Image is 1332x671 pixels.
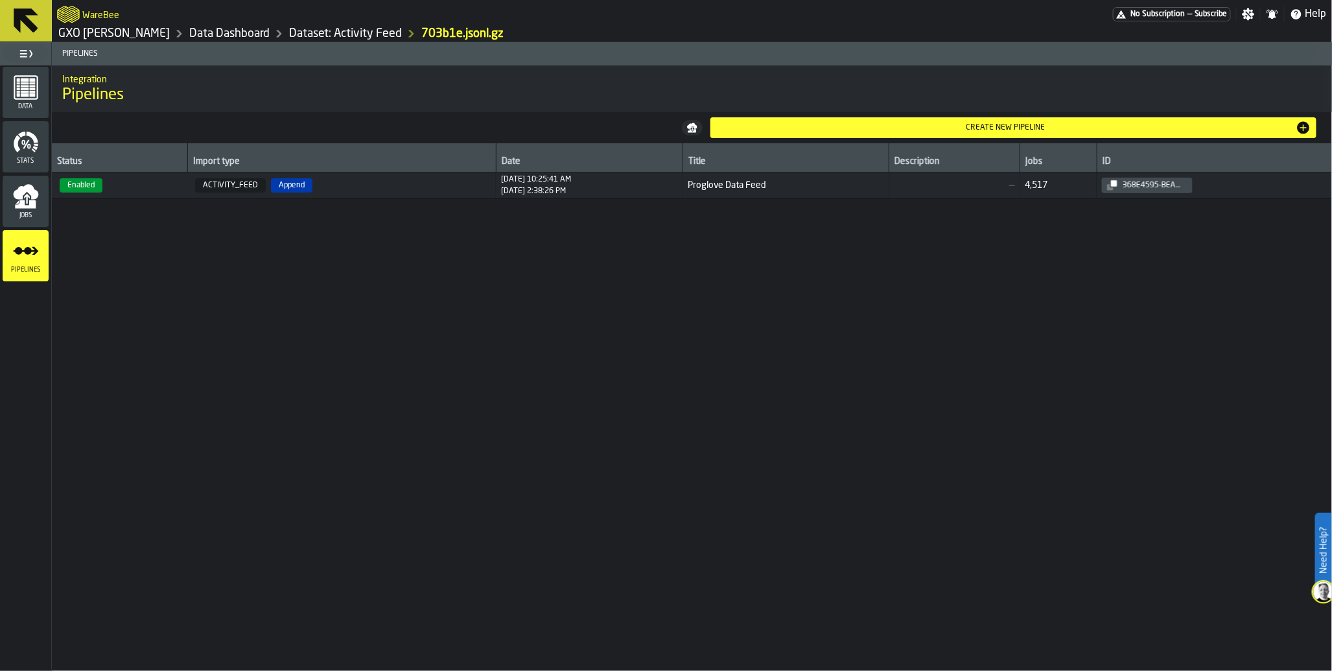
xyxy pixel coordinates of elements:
[421,27,504,41] div: 703b1e.jsonl.gz
[3,45,49,63] label: button-toggle-Toggle Full Menu
[3,121,49,173] li: menu Stats
[1025,156,1091,169] div: Jobs
[58,27,170,41] a: link-to-/wh/i/baca6aa3-d1fc-43c0-a604-2a1c9d5db74d
[195,178,266,193] span: ACTIVITY_FEED
[501,187,571,196] div: Updated at
[1103,156,1326,169] div: ID
[501,175,571,184] div: Created at
[3,230,49,282] li: menu Pipelines
[710,117,1317,138] button: button-Create new pipeline
[57,26,692,41] nav: Breadcrumb
[1113,7,1231,21] div: Menu Subscription
[57,3,80,26] a: logo-header
[189,27,270,41] a: link-to-/wh/i/baca6aa3-d1fc-43c0-a604-2a1c9d5db74d/data
[682,120,703,135] button: button-
[271,178,312,193] span: Append
[1113,7,1231,21] a: link-to-/wh/i/baca6aa3-d1fc-43c0-a604-2a1c9d5db74d/pricing/
[82,8,119,21] h2: Sub Title
[52,65,1332,112] div: title-Pipelines
[688,180,883,191] span: Proglove Data Feed
[1316,514,1331,587] label: Need Help?
[1195,10,1228,19] span: Subscribe
[1305,6,1327,22] span: Help
[3,212,49,219] span: Jobs
[1025,180,1048,191] div: 4,517
[1130,10,1185,19] span: No Subscription
[289,27,402,41] a: link-to-/wh/i/baca6aa3-d1fc-43c0-a604-2a1c9d5db74d/data/activity
[1261,8,1284,21] label: button-toggle-Notifications
[688,156,883,169] div: Title
[894,180,1015,191] span: —
[57,156,182,169] div: Status
[894,156,1014,169] div: Description
[3,103,49,110] span: Data
[60,178,102,193] span: Enabled
[3,158,49,165] span: Stats
[1187,10,1192,19] span: —
[3,176,49,228] li: menu Jobs
[1102,178,1193,193] button: button-368e4595-beab-4c9e-ae1f-d2a1d5730a59
[502,156,677,169] div: Date
[62,85,124,106] span: Pipelines
[62,72,1322,85] h2: Sub Title
[1117,181,1187,190] div: 368e4595-beab-4c9e-ae1f-d2a1d5730a59
[193,156,491,169] div: Import type
[716,123,1296,132] div: Create new pipeline
[1237,8,1260,21] label: button-toggle-Settings
[3,67,49,119] li: menu Data
[57,49,1332,58] span: Pipelines
[1285,6,1332,22] label: button-toggle-Help
[3,266,49,274] span: Pipelines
